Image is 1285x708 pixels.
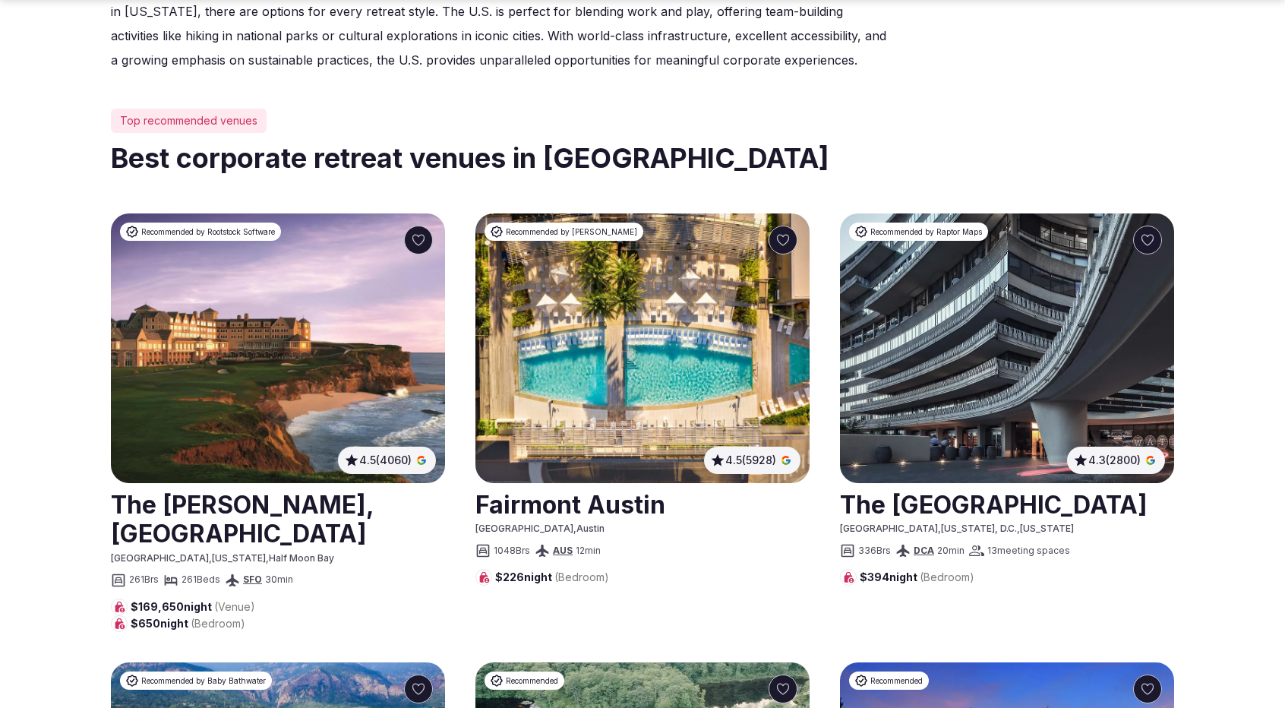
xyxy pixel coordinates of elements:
[506,226,637,237] span: Recommended by [PERSON_NAME]
[494,545,530,558] span: 1048 Brs
[475,213,810,483] img: Fairmont Austin
[359,453,412,468] span: 4.5 (4060)
[554,571,609,583] span: (Bedroom)
[243,574,262,585] a: SFO
[475,213,810,483] a: See Fairmont Austin
[191,617,245,630] span: (Bedroom)
[475,523,573,534] span: [GEOGRAPHIC_DATA]
[710,453,794,468] a: 4.5(5928)
[111,213,445,483] a: See The Ritz-Carlton, Half Moon Bay
[111,552,209,564] span: [GEOGRAPHIC_DATA]
[141,226,275,237] span: Recommended by Rootstock Software
[1017,523,1020,534] span: ,
[111,139,1174,177] h2: Best corporate retreat venues in [GEOGRAPHIC_DATA]
[553,545,573,556] a: AUS
[269,552,334,564] span: Half Moon Bay
[1073,453,1159,468] a: 4.3(2800)
[725,453,776,468] span: 4.5 (5928)
[111,213,445,483] img: The Ritz-Carlton, Half Moon Bay
[129,574,159,586] span: 261 Brs
[1088,453,1141,468] span: 4.3 (2800)
[573,523,576,534] span: ,
[495,570,609,585] span: $226 night
[914,545,934,556] a: DCA
[209,552,212,564] span: ,
[576,523,605,534] span: Austin
[111,485,445,552] h2: The [PERSON_NAME], [GEOGRAPHIC_DATA]
[870,675,923,686] span: Recommended
[938,523,941,534] span: ,
[870,226,982,237] span: Recommended by Raptor Maps
[265,574,293,586] span: 30 min
[920,571,974,583] span: (Bedroom)
[840,485,1174,523] a: View venue
[506,675,558,686] span: Recommended
[576,545,601,558] span: 12 min
[941,523,1017,534] span: [US_STATE], D.C.
[214,600,255,613] span: (Venue)
[475,485,810,523] h2: Fairmont Austin
[858,545,891,558] span: 336 Brs
[475,485,810,523] a: View venue
[141,675,266,686] span: Recommended by Baby Bathwater
[840,523,938,534] span: [GEOGRAPHIC_DATA]
[266,552,269,564] span: ,
[987,545,1070,558] span: 13 meeting spaces
[840,213,1174,483] a: See The Watergate Hotel
[1020,523,1074,534] span: [US_STATE]
[860,570,974,585] span: $394 night
[212,552,266,564] span: [US_STATE]
[131,616,245,631] span: $650 night
[111,109,267,133] div: Top recommended venues
[344,453,430,468] a: 4.5(4060)
[182,574,220,586] span: 261 Beds
[131,599,255,615] span: $169,650 night
[111,485,445,552] a: View venue
[840,213,1174,483] img: The Watergate Hotel
[937,545,965,558] span: 20 min
[840,485,1174,523] h2: The [GEOGRAPHIC_DATA]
